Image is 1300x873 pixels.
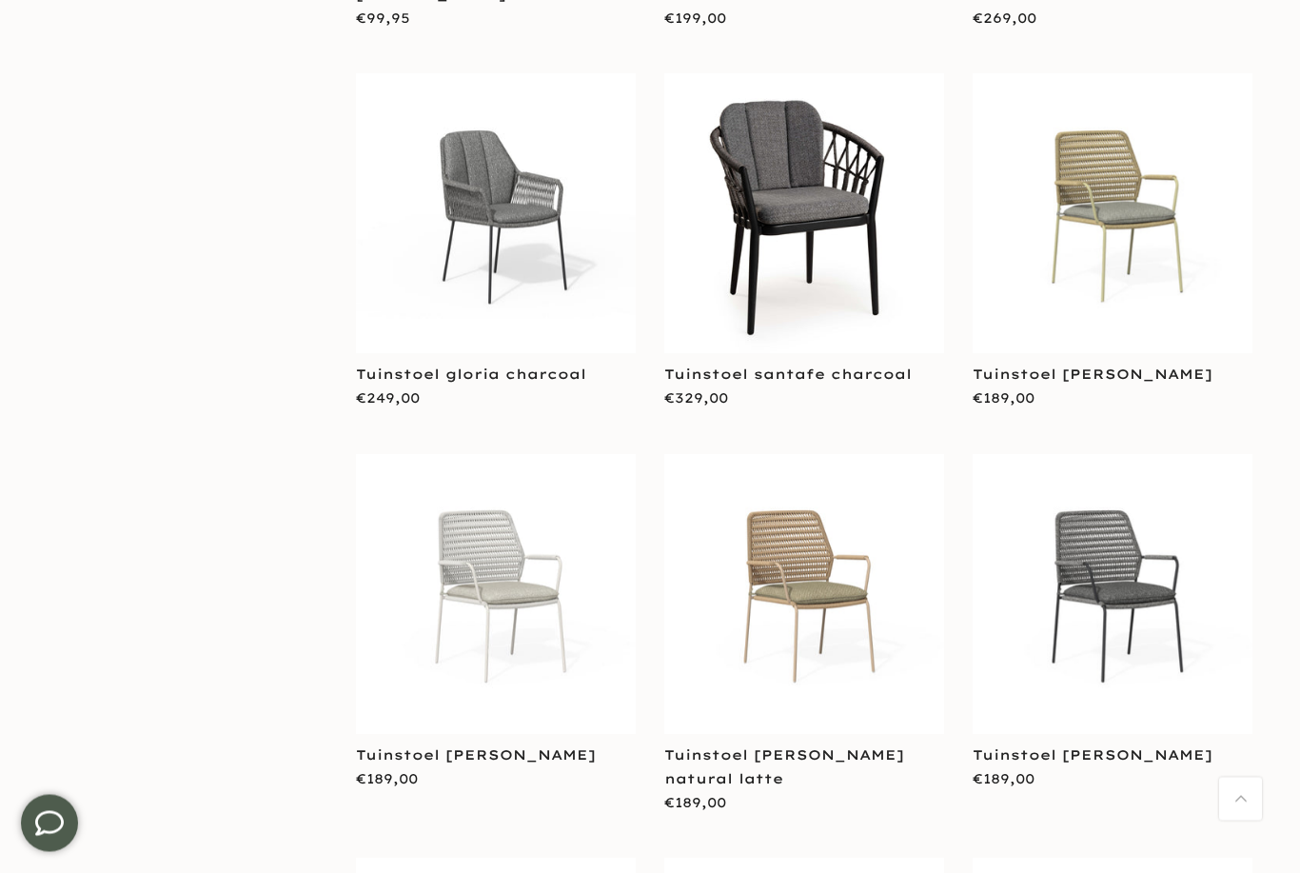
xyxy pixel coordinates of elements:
a: Tuinstoel [PERSON_NAME] [973,747,1212,764]
a: Tuinstoel [PERSON_NAME] [356,747,596,764]
a: Tuinstoel [PERSON_NAME] [973,367,1212,384]
span: €189,00 [664,795,726,812]
span: €199,00 [664,10,726,28]
a: Tuinstoel santafe charcoal [664,367,912,384]
a: Tuinstoel [PERSON_NAME] natural latte [664,747,904,788]
span: €189,00 [973,771,1034,788]
iframe: toggle-frame [2,776,97,871]
a: Tuinstoel gloria charcoal [356,367,586,384]
span: €99,95 [356,10,410,28]
span: €329,00 [664,390,728,407]
span: €269,00 [973,10,1036,28]
span: €189,00 [973,390,1034,407]
span: €189,00 [356,771,418,788]
a: Terug naar boven [1219,778,1262,821]
span: €249,00 [356,390,420,407]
